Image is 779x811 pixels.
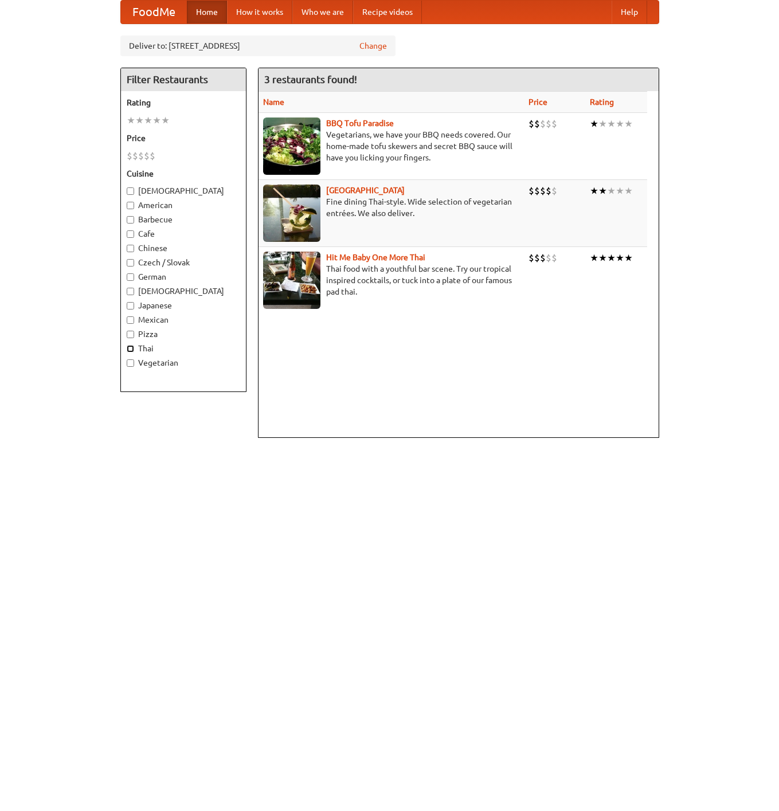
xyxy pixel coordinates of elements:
[534,185,540,197] li: $
[127,288,134,295] input: [DEMOGRAPHIC_DATA]
[161,114,170,127] li: ★
[127,185,240,197] label: [DEMOGRAPHIC_DATA]
[529,117,534,130] li: $
[132,150,138,162] li: $
[534,252,540,264] li: $
[187,1,227,23] a: Home
[127,343,240,354] label: Thai
[127,114,135,127] li: ★
[263,185,320,242] img: satay.jpg
[127,273,134,281] input: German
[607,252,616,264] li: ★
[127,300,240,311] label: Japanese
[607,185,616,197] li: ★
[616,252,624,264] li: ★
[540,185,546,197] li: $
[624,252,633,264] li: ★
[540,252,546,264] li: $
[144,150,150,162] li: $
[624,117,633,130] li: ★
[127,328,240,340] label: Pizza
[326,119,394,128] a: BBQ Tofu Paradise
[127,230,134,238] input: Cafe
[127,242,240,254] label: Chinese
[353,1,422,23] a: Recipe videos
[551,252,557,264] li: $
[121,1,187,23] a: FoodMe
[121,68,246,91] h4: Filter Restaurants
[120,36,396,56] div: Deliver to: [STREET_ADDRESS]
[546,117,551,130] li: $
[127,202,134,209] input: American
[127,345,134,352] input: Thai
[127,132,240,144] h5: Price
[607,117,616,130] li: ★
[624,185,633,197] li: ★
[127,357,240,369] label: Vegetarian
[263,117,320,175] img: tofuparadise.jpg
[127,168,240,179] h5: Cuisine
[263,263,520,297] p: Thai food with a youthful bar scene. Try our tropical inspired cocktails, or tuck into a plate of...
[551,185,557,197] li: $
[127,245,134,252] input: Chinese
[144,114,152,127] li: ★
[590,185,598,197] li: ★
[590,252,598,264] li: ★
[127,216,134,224] input: Barbecue
[127,187,134,195] input: [DEMOGRAPHIC_DATA]
[127,199,240,211] label: American
[127,150,132,162] li: $
[546,252,551,264] li: $
[127,271,240,283] label: German
[227,1,292,23] a: How it works
[263,252,320,309] img: babythai.jpg
[326,253,425,262] a: Hit Me Baby One More Thai
[135,114,144,127] li: ★
[529,97,547,107] a: Price
[127,285,240,297] label: [DEMOGRAPHIC_DATA]
[263,129,520,163] p: Vegetarians, we have your BBQ needs covered. Our home-made tofu skewers and secret BBQ sauce will...
[534,117,540,130] li: $
[150,150,155,162] li: $
[138,150,144,162] li: $
[127,302,134,309] input: Japanese
[598,117,607,130] li: ★
[127,257,240,268] label: Czech / Slovak
[127,316,134,324] input: Mexican
[127,314,240,326] label: Mexican
[127,214,240,225] label: Barbecue
[551,117,557,130] li: $
[127,259,134,267] input: Czech / Slovak
[127,359,134,367] input: Vegetarian
[263,97,284,107] a: Name
[590,117,598,130] li: ★
[546,185,551,197] li: $
[127,97,240,108] h5: Rating
[263,196,520,219] p: Fine dining Thai-style. Wide selection of vegetarian entrées. We also deliver.
[529,185,534,197] li: $
[529,252,534,264] li: $
[127,228,240,240] label: Cafe
[152,114,161,127] li: ★
[598,252,607,264] li: ★
[616,117,624,130] li: ★
[326,186,405,195] a: [GEOGRAPHIC_DATA]
[264,74,357,85] ng-pluralize: 3 restaurants found!
[359,40,387,52] a: Change
[598,185,607,197] li: ★
[590,97,614,107] a: Rating
[292,1,353,23] a: Who we are
[612,1,647,23] a: Help
[127,331,134,338] input: Pizza
[616,185,624,197] li: ★
[540,117,546,130] li: $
